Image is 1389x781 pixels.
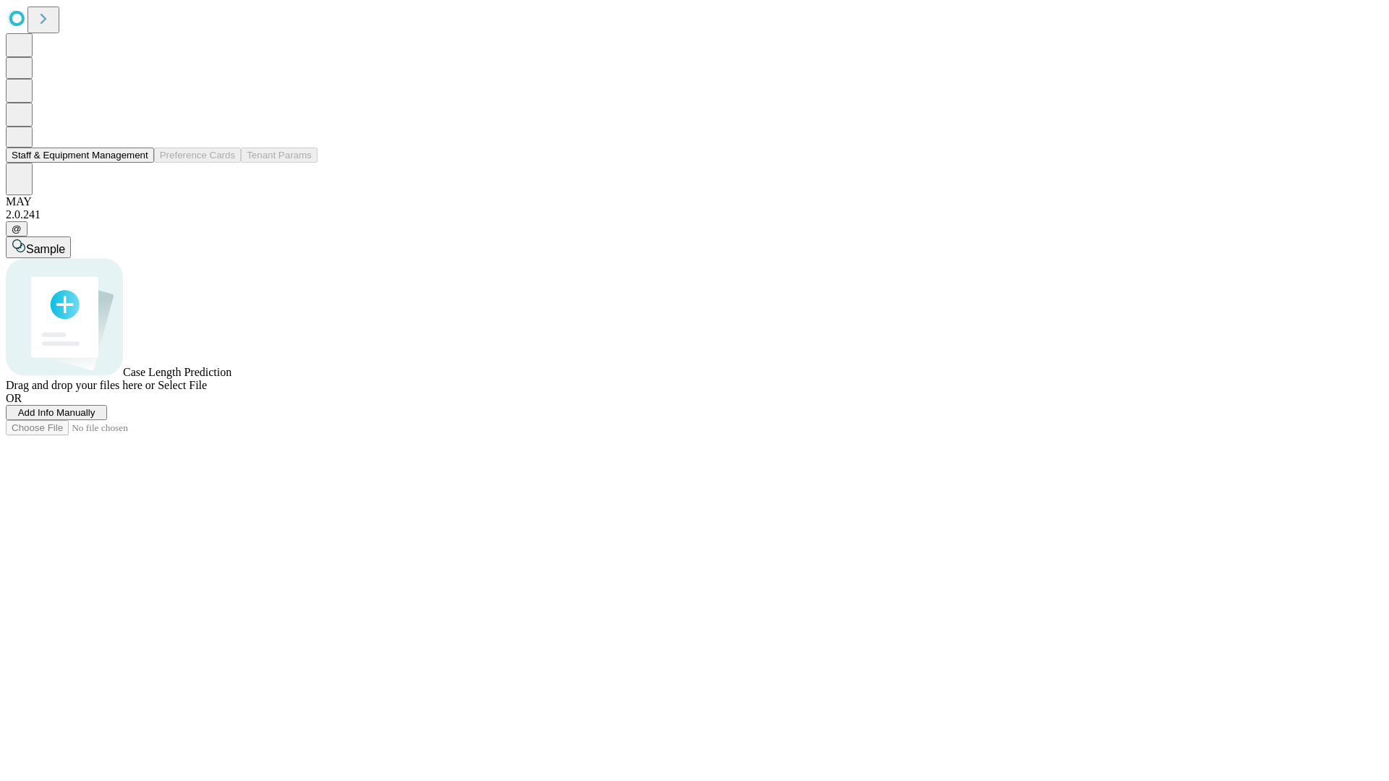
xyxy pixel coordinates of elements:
span: Add Info Manually [18,407,95,418]
button: Sample [6,236,71,258]
button: @ [6,221,27,236]
span: OR [6,392,22,404]
span: Sample [26,243,65,255]
div: MAY [6,195,1383,208]
span: Drag and drop your files here or [6,379,155,391]
button: Staff & Equipment Management [6,148,154,163]
button: Tenant Params [241,148,318,163]
button: Preference Cards [154,148,241,163]
span: Case Length Prediction [123,366,231,378]
button: Add Info Manually [6,405,107,420]
div: 2.0.241 [6,208,1383,221]
span: @ [12,223,22,234]
span: Select File [158,379,207,391]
